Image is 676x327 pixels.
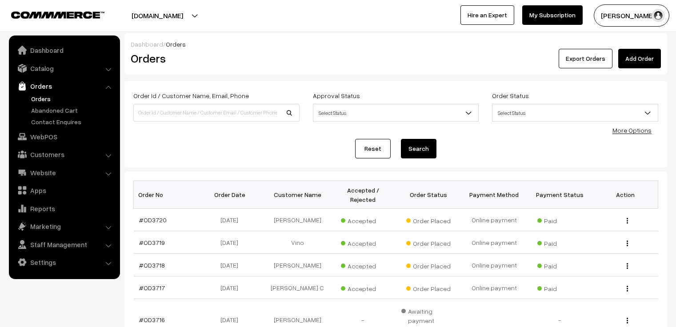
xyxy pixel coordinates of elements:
span: Accepted [341,259,385,271]
button: Search [401,139,436,158]
th: Order No [134,181,200,209]
a: #OD3716 [139,316,165,323]
td: Online payment [461,276,527,299]
img: Menu [627,263,628,269]
span: Accepted [341,214,385,225]
img: Menu [627,240,628,246]
img: user [652,9,665,22]
span: Select Status [313,104,479,122]
img: Menu [627,318,628,323]
div: / [131,39,661,49]
img: Menu [627,286,628,292]
td: [PERSON_NAME] [265,254,331,276]
th: Payment Method [461,181,527,209]
span: Order Placed [406,236,451,248]
span: Order Placed [406,214,451,225]
th: Order Status [396,181,462,209]
td: [PERSON_NAME] C [265,276,331,299]
td: Vino [265,231,331,254]
a: Customers [11,146,117,162]
span: Paid [537,214,582,225]
a: Apps [11,182,117,198]
img: COMMMERCE [11,12,104,18]
th: Action [592,181,658,209]
a: #OD3718 [139,261,165,269]
th: Payment Status [527,181,593,209]
td: [DATE] [199,209,265,231]
a: Abandoned Cart [29,106,117,115]
a: Add Order [618,49,661,68]
label: Order Status [492,91,529,100]
a: WebPOS [11,129,117,145]
button: [PERSON_NAME] C [594,4,669,27]
a: Reports [11,201,117,217]
td: [DATE] [199,254,265,276]
a: Dashboard [11,42,117,58]
a: Orders [11,78,117,94]
a: COMMMERCE [11,9,89,20]
td: [PERSON_NAME] [265,209,331,231]
a: Contact Enquires [29,117,117,126]
a: Hire an Expert [460,5,514,25]
a: Orders [29,94,117,103]
a: Dashboard [131,40,163,48]
label: Order Id / Customer Name, Email, Phone [133,91,249,100]
span: Paid [537,236,582,248]
a: Marketing [11,218,117,234]
span: Paid [537,282,582,293]
span: Order Placed [406,259,451,271]
th: Order Date [199,181,265,209]
a: #OD3717 [139,284,165,292]
td: [DATE] [199,231,265,254]
button: Export Orders [559,49,612,68]
th: Customer Name [265,181,331,209]
a: More Options [612,126,652,134]
span: Select Status [492,105,658,121]
img: Menu [627,218,628,224]
label: Approval Status [313,91,360,100]
td: Online payment [461,254,527,276]
a: #OD3720 [139,216,167,224]
a: My Subscription [522,5,583,25]
a: Website [11,165,117,181]
a: #OD3719 [139,239,165,246]
span: Select Status [492,104,658,122]
a: Settings [11,254,117,270]
span: Paid [537,259,582,271]
td: Online payment [461,209,527,231]
span: Accepted [341,282,385,293]
span: Accepted [341,236,385,248]
a: Reset [355,139,391,158]
span: Orders [166,40,186,48]
th: Accepted / Rejected [330,181,396,209]
td: Online payment [461,231,527,254]
span: Order Placed [406,282,451,293]
button: [DOMAIN_NAME] [100,4,214,27]
span: Select Status [313,105,479,121]
a: Catalog [11,60,117,76]
td: [DATE] [199,276,265,299]
input: Order Id / Customer Name / Customer Email / Customer Phone [133,104,300,122]
h2: Orders [131,51,299,65]
a: Staff Management [11,236,117,252]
